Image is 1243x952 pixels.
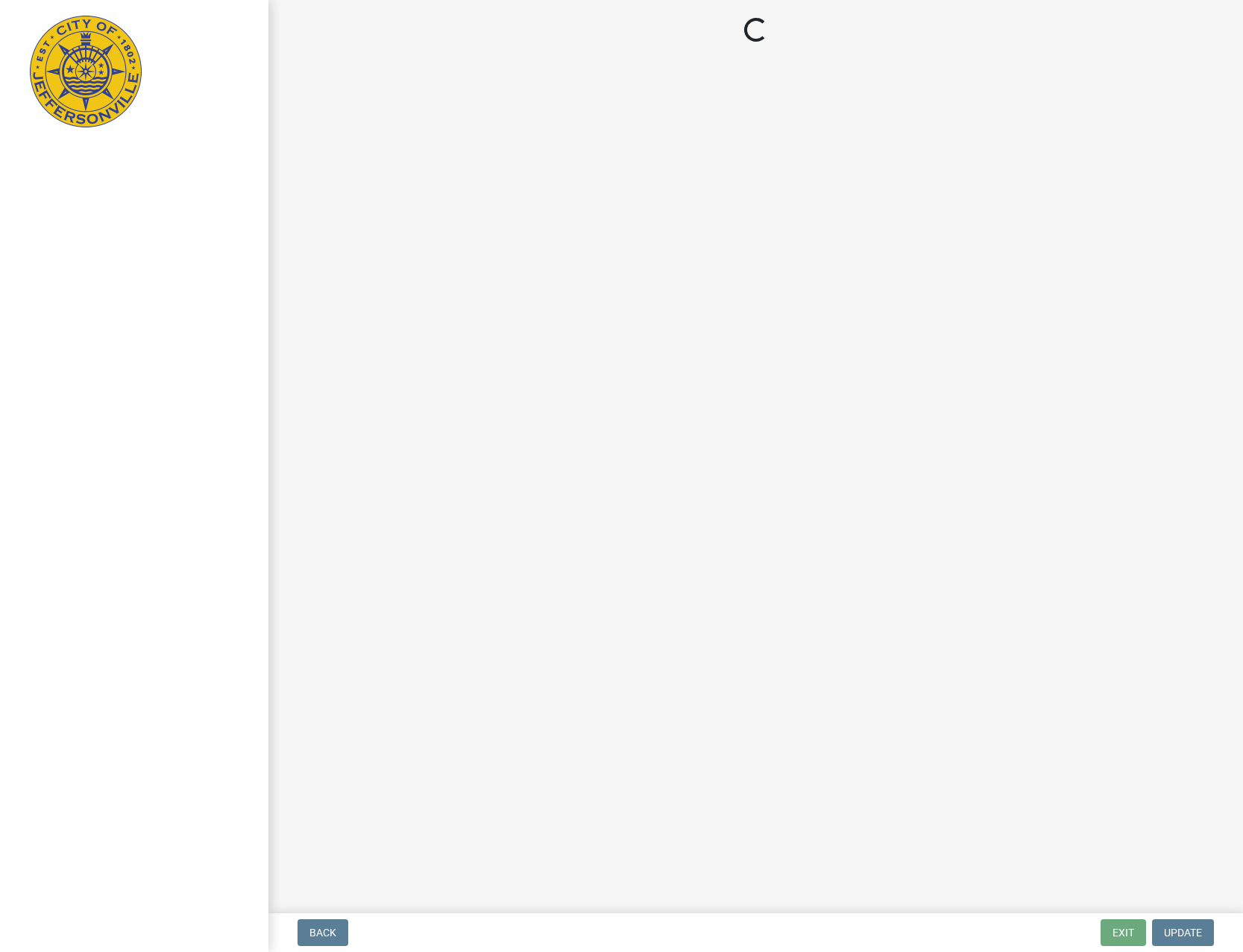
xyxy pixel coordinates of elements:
button: Exit [1101,919,1146,946]
button: Update [1152,919,1214,946]
span: Back [309,927,336,939]
img: City of Jeffersonville, Indiana [30,16,142,127]
span: Update [1164,927,1202,939]
button: Back [298,919,348,946]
